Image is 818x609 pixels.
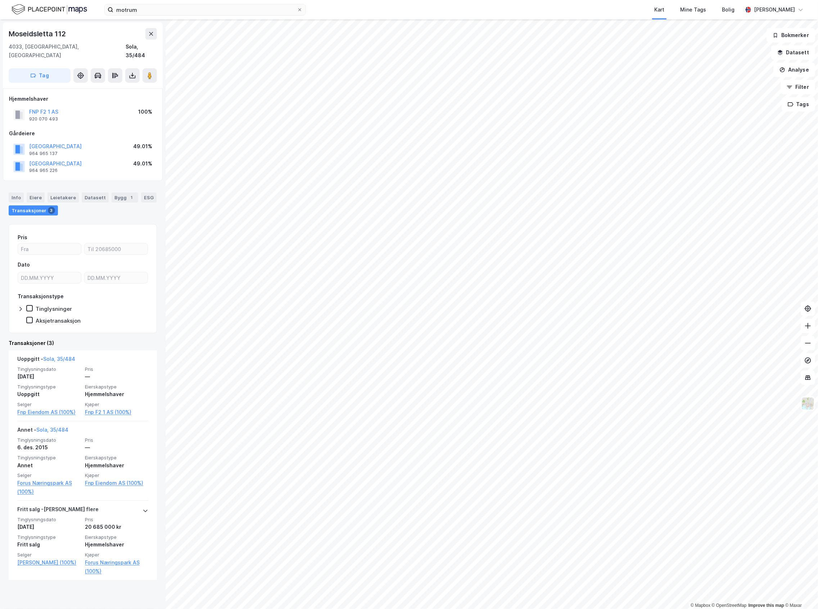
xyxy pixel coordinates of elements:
div: 100% [138,108,152,116]
div: Hjemmelshaver [85,540,148,549]
span: Selger [17,552,81,558]
div: Annet [17,461,81,470]
a: Forus Næringspark AS (100%) [17,479,81,496]
input: DD.MM.YYYY [18,272,81,283]
div: Eiere [27,192,45,203]
div: [PERSON_NAME] [754,5,795,14]
span: Pris [85,437,148,443]
div: Kontrollprogram for chat [782,574,818,609]
a: [PERSON_NAME] (100%) [17,558,81,567]
div: Transaksjonstype [18,292,64,301]
span: Tinglysningstype [17,455,81,461]
div: Kart [654,5,664,14]
input: Søk på adresse, matrikkel, gårdeiere, leietakere eller personer [113,4,297,15]
div: 49.01% [133,159,152,168]
div: Uoppgitt - [17,355,75,366]
input: Til 20685000 [85,244,148,254]
span: Kjøper [85,552,148,558]
a: Sola, 35/484 [43,356,75,362]
div: 49.01% [133,142,152,151]
div: Uoppgitt [17,390,81,399]
div: Fritt salg [17,540,81,549]
span: Pris [85,366,148,372]
a: Forus Næringspark AS (100%) [85,558,148,576]
a: Mapbox [691,603,710,608]
input: Fra [18,244,81,254]
input: DD.MM.YYYY [85,272,148,283]
a: Fnp F2 1 AS (100%) [85,408,148,417]
span: Tinglysningsdato [17,366,81,372]
span: Selger [17,401,81,408]
div: — [85,372,148,381]
span: Eierskapstype [85,384,148,390]
div: Tinglysninger [36,305,72,312]
div: Hjemmelshaver [9,95,157,103]
span: Tinglysningstype [17,384,81,390]
a: Sola, 35/484 [36,427,68,433]
div: 3 [48,207,55,214]
div: Info [9,192,24,203]
a: Improve this map [749,603,784,608]
iframe: Chat Widget [782,574,818,609]
div: 964 965 226 [29,168,58,173]
span: Tinglysningsdato [17,437,81,443]
div: Dato [18,260,30,269]
button: Datasett [771,45,815,60]
div: Annet - [17,426,68,437]
span: Eierskapstype [85,534,148,540]
a: Fnp Eiendom AS (100%) [17,408,81,417]
div: Mine Tags [680,5,706,14]
div: Transaksjoner [9,205,58,215]
div: Leietakere [48,192,79,203]
a: OpenStreetMap [712,603,747,608]
div: Gårdeiere [9,129,157,138]
div: 920 070 493 [29,116,58,122]
div: 6. des. 2015 [17,443,81,452]
div: Sola, 35/484 [126,42,157,60]
div: Pris [18,233,27,242]
button: Tags [782,97,815,112]
div: Fritt salg - [PERSON_NAME] flere [17,505,99,517]
div: 964 965 137 [29,151,58,156]
div: Transaksjoner (3) [9,339,157,347]
a: Fnp Eiendom AS (100%) [85,479,148,487]
img: logo.f888ab2527a4732fd821a326f86c7f29.svg [12,3,87,16]
div: Hjemmelshaver [85,461,148,470]
div: 4033, [GEOGRAPHIC_DATA], [GEOGRAPHIC_DATA] [9,42,126,60]
div: Datasett [82,192,109,203]
span: Eierskapstype [85,455,148,461]
div: 20 685 000 kr [85,523,148,531]
span: Tinglysningstype [17,534,81,540]
button: Analyse [773,63,815,77]
div: Moseidsletta 112 [9,28,67,40]
button: Filter [781,80,815,94]
div: Bygg [112,192,138,203]
span: Kjøper [85,472,148,478]
div: [DATE] [17,372,81,381]
span: Selger [17,472,81,478]
button: Bokmerker [767,28,815,42]
div: ESG [141,192,157,203]
div: 1 [128,194,135,201]
div: Hjemmelshaver [85,390,148,399]
span: Pris [85,517,148,523]
div: — [85,443,148,452]
div: [DATE] [17,523,81,531]
div: Bolig [722,5,735,14]
button: Tag [9,68,71,83]
img: Z [801,397,815,410]
span: Kjøper [85,401,148,408]
div: Aksjetransaksjon [36,317,81,324]
span: Tinglysningsdato [17,517,81,523]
